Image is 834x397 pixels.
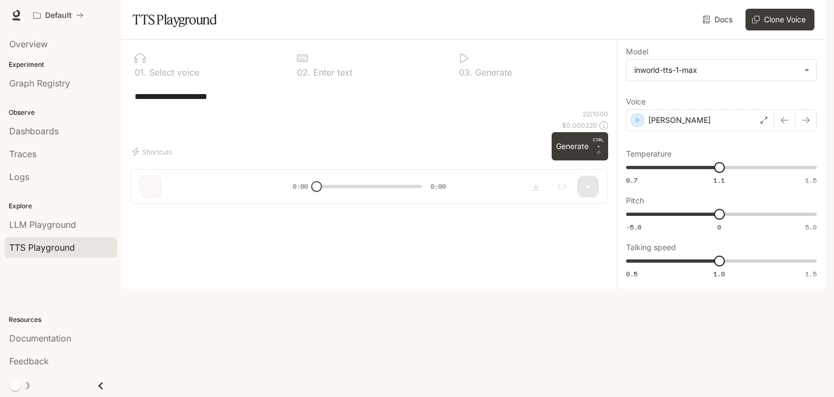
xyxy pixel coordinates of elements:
span: 0.5 [626,269,637,278]
span: 0 [717,222,721,232]
p: 0 2 . [297,68,311,77]
h1: TTS Playground [132,9,217,30]
span: 1.5 [805,176,817,185]
button: GenerateCTRL +⏎ [552,132,608,160]
p: Pitch [626,197,644,204]
p: Model [626,48,648,55]
p: Enter text [311,68,352,77]
span: 5.0 [805,222,817,232]
p: 0 3 . [459,68,472,77]
p: Talking speed [626,244,676,251]
p: Generate [472,68,512,77]
span: 1.1 [713,176,725,185]
div: inworld-tts-1-max [634,65,799,76]
span: -5.0 [626,222,641,232]
p: CTRL + [593,137,604,150]
div: inworld-tts-1-max [627,60,816,80]
p: ⏎ [593,137,604,156]
span: 0.7 [626,176,637,185]
p: Default [45,11,72,20]
p: 0 1 . [135,68,147,77]
button: Shortcuts [130,143,176,160]
p: $ 0.000220 [562,121,597,130]
p: Select voice [147,68,199,77]
p: Temperature [626,150,672,158]
span: 1.5 [805,269,817,278]
p: 22 / 1000 [583,109,608,119]
span: 1.0 [713,269,725,278]
button: Clone Voice [745,9,814,30]
p: Voice [626,98,646,106]
p: [PERSON_NAME] [648,115,711,126]
a: Docs [700,9,737,30]
button: All workspaces [28,4,89,26]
